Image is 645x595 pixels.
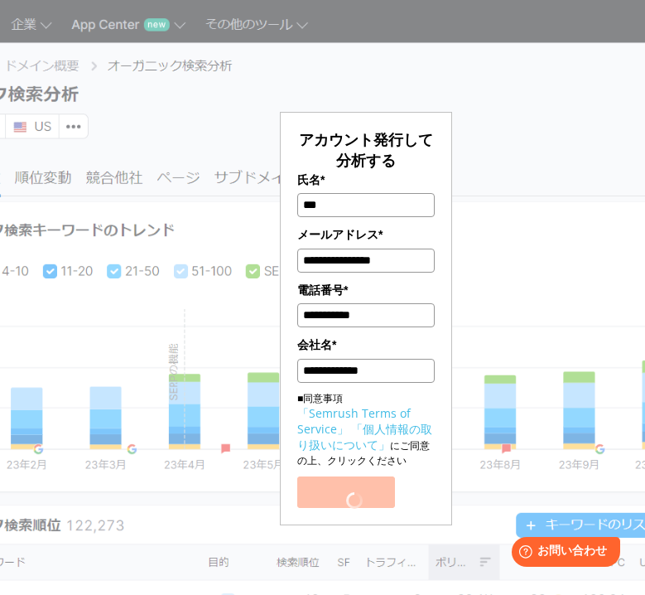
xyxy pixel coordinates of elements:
[297,405,411,437] a: 「Semrush Terms of Service」
[297,281,435,299] label: 電話番号*
[297,476,395,508] button: 分析をはじめる
[498,530,627,577] iframe: Help widget launcher
[297,391,435,468] p: ■同意事項 にご同意の上、クリックください
[297,421,432,452] a: 「個人情報の取り扱いについて」
[299,129,433,170] span: アカウント発行して分析する
[297,225,435,244] label: メールアドレス*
